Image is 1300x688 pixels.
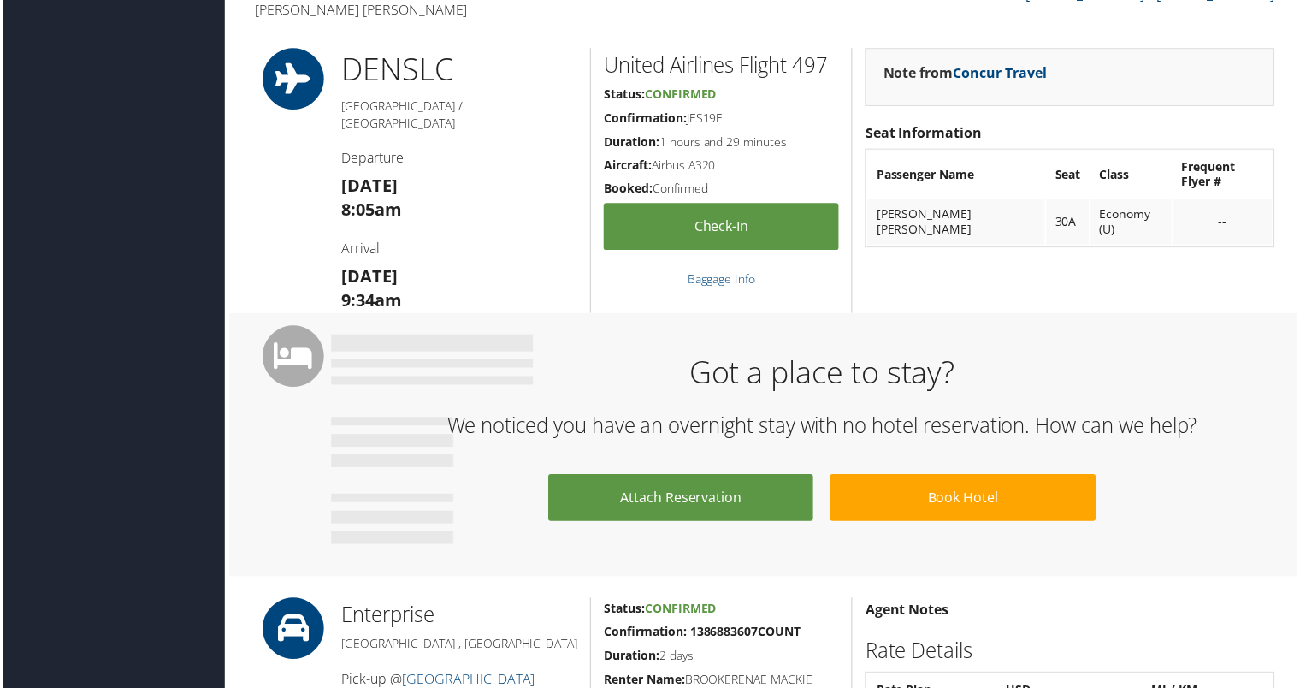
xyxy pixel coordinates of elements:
strong: Note from [883,63,1048,82]
th: Seat [1048,151,1090,198]
strong: Status: [603,602,644,619]
th: Passenger Name [868,151,1046,198]
strong: Duration: [603,133,659,150]
h4: Departure [340,148,576,167]
h5: JES19E [603,110,839,127]
h4: Arrival [340,240,576,258]
a: Book Hotel [830,476,1096,523]
strong: Aircraft: [603,157,651,173]
div: -- [1184,215,1266,230]
strong: Agent Notes [866,602,949,621]
h2: United Airlines Flight 497 [603,50,839,80]
td: Economy (U) [1092,199,1173,246]
h5: Confirmed [603,181,839,198]
span: Confirmed [644,86,716,102]
h5: Airbus A320 [603,157,839,174]
h5: 1 hours and 29 minutes [603,133,839,151]
td: [PERSON_NAME] [PERSON_NAME] [868,199,1046,246]
a: Attach Reservation [547,476,813,523]
strong: Booked: [603,181,652,197]
span: Confirmed [644,602,716,619]
strong: 8:05am [340,199,400,222]
h5: [GEOGRAPHIC_DATA] , [GEOGRAPHIC_DATA] [340,638,576,655]
strong: Confirmation: 1386883607COUNT [603,626,801,642]
h5: 2 days [603,649,839,667]
th: Frequent Flyer # [1175,151,1274,198]
strong: Confirmation: [603,110,686,126]
a: Concur Travel [954,63,1048,82]
h2: Enterprise [340,602,576,632]
a: Check-in [603,204,839,251]
strong: [DATE] [340,265,396,288]
strong: [DATE] [340,175,396,198]
h2: Rate Details [866,638,1277,667]
h5: [GEOGRAPHIC_DATA] / [GEOGRAPHIC_DATA] [340,98,576,131]
td: 30A [1048,199,1090,246]
strong: 9:34am [340,289,400,312]
a: Baggage Info [687,271,755,288]
h1: DEN SLC [340,48,576,91]
strong: Seat Information [866,123,983,142]
strong: Status: [603,86,644,102]
strong: Duration: [603,649,659,666]
th: Class [1092,151,1173,198]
